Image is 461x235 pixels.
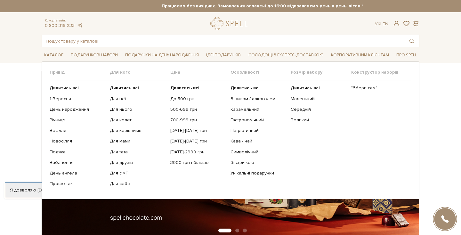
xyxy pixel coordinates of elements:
[110,117,165,123] a: Для колег
[230,117,286,123] a: Гастрономічний
[235,229,239,232] button: Carousel Page 2
[110,138,165,144] a: Для мами
[394,50,419,60] span: Про Spell
[170,69,230,75] span: Ціна
[50,85,79,91] b: Дивитись всі
[291,85,346,91] a: Дивитись всі
[230,85,286,91] a: Дивитись всі
[50,117,105,123] a: Річниця
[50,69,110,75] span: Привід
[291,107,346,112] a: Середній
[50,149,105,155] a: Подяка
[50,160,105,166] a: Вибачення
[110,170,165,176] a: Для сім'ї
[218,229,231,232] button: Carousel Page 1 (Current Slide)
[351,69,411,75] span: Конструктор наборів
[204,50,243,60] span: Ідеї подарунків
[45,23,75,28] a: 0 800 319 233
[110,85,165,91] a: Дивитись всі
[170,85,199,91] b: Дивитись всі
[110,149,165,155] a: Для тата
[170,160,226,166] a: 3000 грн і більше
[328,50,392,61] a: Корпоративним клієнтам
[50,138,105,144] a: Новосілля
[68,50,120,60] span: Подарункові набори
[110,181,165,187] a: Для себе
[230,128,286,134] a: Патріотичний
[404,35,419,47] button: Пошук товару у каталозі
[76,23,83,28] a: telegram
[291,117,346,123] a: Великий
[246,50,326,61] a: Солодощі з експрес-доставкою
[110,107,165,112] a: Для нього
[230,149,286,155] a: Символічний
[123,50,201,60] span: Подарунки на День народження
[42,35,404,47] input: Пошук товару у каталозі
[45,19,83,23] span: Консультація:
[230,96,286,102] a: З вином / алкоголем
[230,85,260,91] b: Дивитись всі
[230,138,286,144] a: Кава / чай
[5,187,179,193] div: Я дозволяю [DOMAIN_NAME] використовувати
[110,128,165,134] a: Для керівників
[291,69,351,75] span: Розмір набору
[110,96,165,102] a: Для неї
[110,85,139,91] b: Дивитись всі
[42,228,419,234] div: Carousel Pagination
[230,107,286,112] a: Карамельний
[170,149,226,155] a: [DATE]-2999 грн
[170,96,226,102] a: До 500 грн
[42,50,66,60] span: Каталог
[170,107,226,112] a: 500-699 грн
[291,96,346,102] a: Маленький
[170,117,226,123] a: 700-999 грн
[375,21,388,27] div: Ук
[110,160,165,166] a: Для друзів
[42,61,419,199] div: Каталог
[230,170,286,176] a: Унікальні подарунки
[380,21,381,27] span: |
[170,85,226,91] a: Дивитись всі
[291,85,320,91] b: Дивитись всі
[50,96,105,102] a: 1 Вересня
[50,107,105,112] a: День народження
[383,21,388,27] a: En
[230,160,286,166] a: Зі стрічкою
[50,170,105,176] a: День ангела
[170,138,226,144] a: [DATE]-[DATE] грн
[170,128,226,134] a: [DATE]-[DATE] грн
[110,69,170,75] span: Для кого
[210,17,250,30] a: logo
[351,85,407,91] a: "Збери сам"
[50,181,105,187] a: Просто так
[230,69,291,75] span: Особливості
[50,128,105,134] a: Весілля
[243,229,247,232] button: Carousel Page 3
[50,85,105,91] a: Дивитись всі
